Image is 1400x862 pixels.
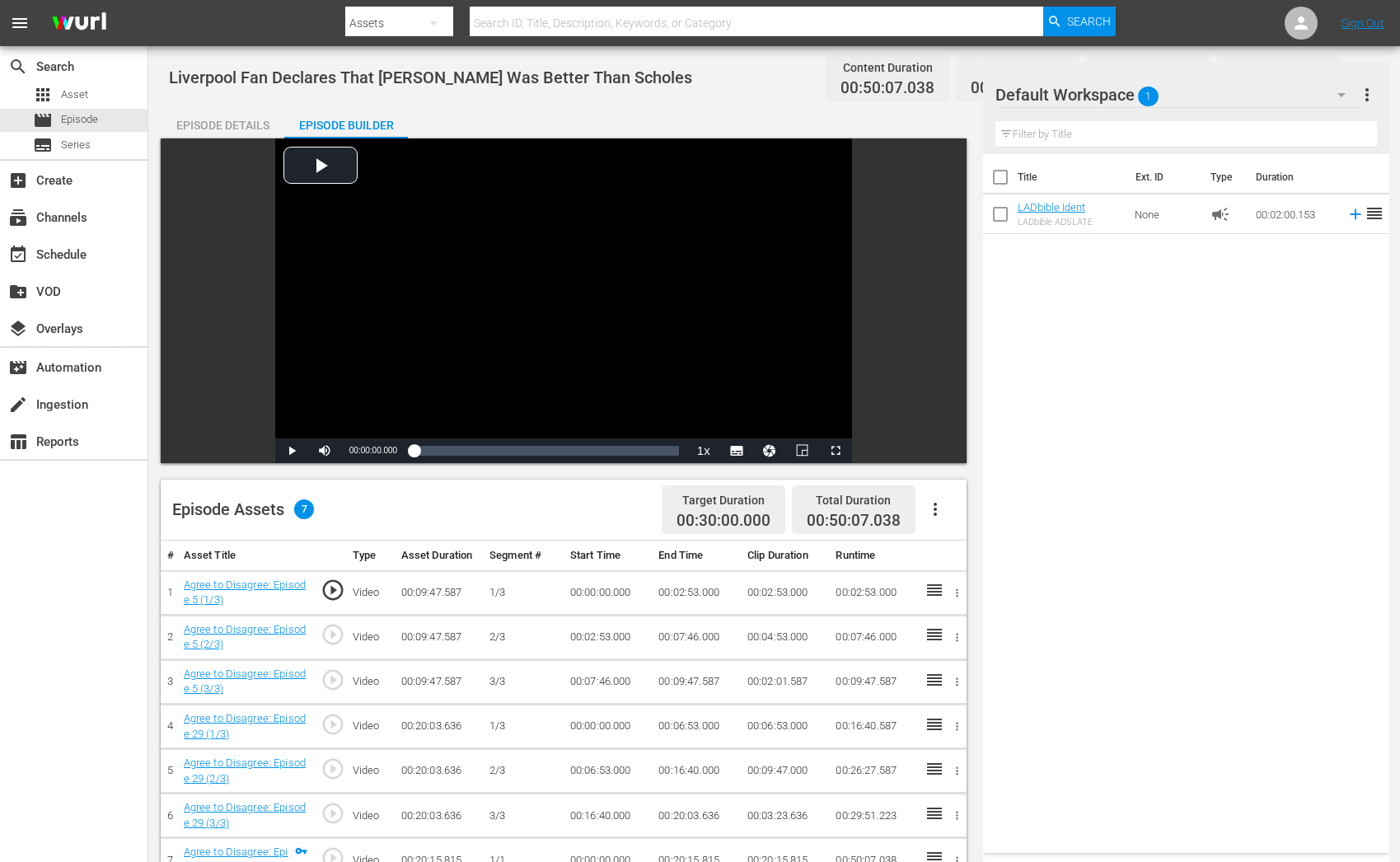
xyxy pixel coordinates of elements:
[161,794,177,838] td: 6
[284,105,408,138] button: Episode Builder
[8,395,28,415] span: Ingestion
[8,57,28,77] span: Search
[1018,201,1085,213] a: LADbible Ident
[829,615,918,659] td: 00:07:46.000
[8,208,28,227] span: Channels
[687,438,720,463] button: Playback Rate
[346,794,395,838] td: Video
[1138,79,1159,114] span: 1
[564,541,653,571] th: Start Time
[564,659,653,704] td: 00:07:46.000
[840,79,934,98] span: 00:50:07.038
[161,541,177,571] th: #
[652,659,741,704] td: 00:09:47.587
[677,512,770,531] span: 00:30:00.000
[33,135,53,155] span: Series
[1365,204,1384,223] span: reorder
[184,757,306,785] a: Agree to Disagree: Episode 29 (2/3)
[8,282,28,302] span: VOD
[741,570,830,615] td: 00:02:53.000
[8,319,28,339] span: Overlays
[184,712,306,740] a: Agree to Disagree: Episode 29 (1/3)
[829,541,918,571] th: Runtime
[1018,154,1126,200] th: Title
[184,668,306,696] a: Agree to Disagree: Episode 5 (3/3)
[1043,7,1116,36] button: Search
[1018,217,1093,227] div: LADbible ADSLATE
[395,705,484,749] td: 00:20:03.636
[346,659,395,704] td: Video
[829,794,918,838] td: 00:29:51.223
[829,705,918,749] td: 00:16:40.587
[1210,204,1230,224] span: Ad
[564,615,653,659] td: 00:02:53.000
[161,105,284,145] div: Episode Details
[741,705,830,749] td: 00:06:53.000
[161,570,177,615] td: 1
[294,499,314,519] span: 7
[483,794,564,838] td: 3/3
[40,4,119,43] img: ans4CAIJ8jUAAAAAAAAAAAAAAAAAAAAAAAAgQb4GAAAAAAAAAAAAAAAAAAAAAAAAJMjXAAAAAAAAAAAAAAAAAAAAAAAAgAT5G...
[8,432,28,452] span: Reports
[971,56,1065,79] div: Ad Duration
[169,68,692,87] span: Liverpool Fan Declares That [PERSON_NAME] Was Better Than Scholes
[564,705,653,749] td: 00:00:00.000
[652,749,741,794] td: 00:16:40.000
[741,749,830,794] td: 00:09:47.000
[652,570,741,615] td: 00:02:53.000
[184,579,306,607] a: Agree to Disagree: Episode 5 (1/3)
[346,570,395,615] td: Video
[275,138,852,463] div: Video Player
[753,438,786,463] button: Jump To Time
[61,87,88,103] span: Asset
[483,749,564,794] td: 2/3
[677,489,770,512] div: Target Duration
[807,489,901,512] div: Total Duration
[395,541,484,571] th: Asset Duration
[1341,16,1384,30] a: Sign Out
[720,438,753,463] button: Subtitles
[1357,85,1377,105] span: more_vert
[321,712,345,737] span: play_circle_outline
[1101,56,1195,79] div: Promo Duration
[395,749,484,794] td: 00:20:03.636
[1357,75,1377,115] button: more_vert
[652,615,741,659] td: 00:07:46.000
[1128,194,1203,234] td: None
[819,438,852,463] button: Fullscreen
[1067,7,1111,36] span: Search
[395,659,484,704] td: 00:09:47.587
[971,79,1065,98] span: 00:00:00.000
[564,570,653,615] td: 00:00:00.000
[161,615,177,659] td: 2
[346,541,395,571] th: Type
[275,438,308,463] button: Play
[1201,154,1246,200] th: Type
[346,705,395,749] td: Video
[652,794,741,838] td: 00:20:03.636
[61,111,98,128] span: Episode
[349,446,397,455] span: 00:00:00.000
[284,105,408,145] div: Episode Builder
[829,659,918,704] td: 00:09:47.587
[184,623,306,651] a: Agree to Disagree: Episode 5 (2/3)
[483,659,564,704] td: 3/3
[840,56,934,79] div: Content Duration
[786,438,819,463] button: Picture-in-Picture
[1346,205,1365,223] svg: Add to Episode
[564,794,653,838] td: 00:16:40.000
[1231,56,1325,79] div: Total Duration
[741,794,830,838] td: 00:03:23.636
[346,615,395,659] td: Video
[829,570,918,615] td: 00:02:53.000
[995,72,1361,118] div: Default Workspace
[161,705,177,749] td: 4
[177,541,314,571] th: Asset Title
[395,794,484,838] td: 00:20:03.636
[807,511,901,530] span: 00:50:07.038
[395,570,484,615] td: 00:09:47.587
[321,622,345,647] span: play_circle_outline
[483,705,564,749] td: 1/3
[161,105,284,138] button: Episode Details
[652,705,741,749] td: 00:06:53.000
